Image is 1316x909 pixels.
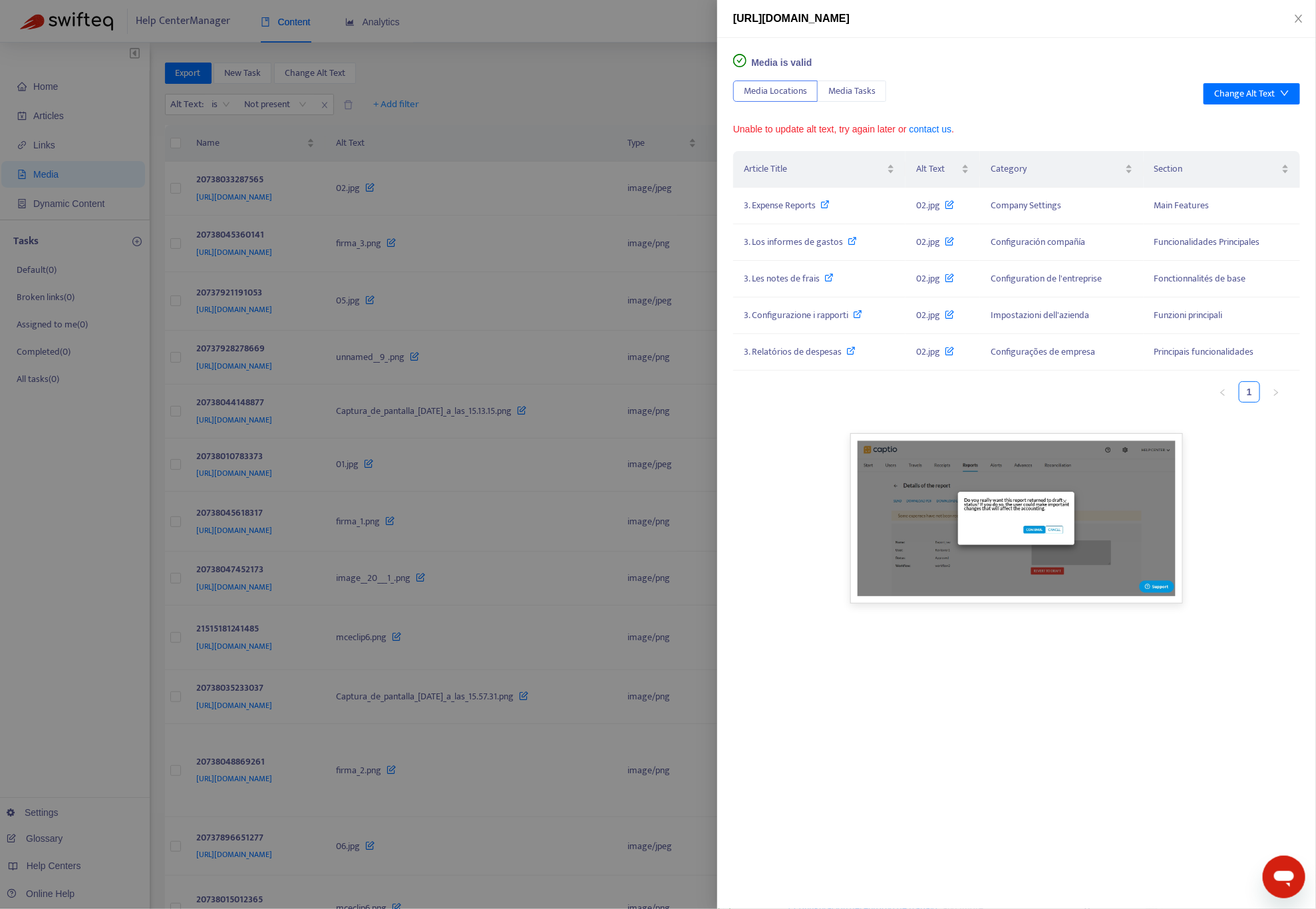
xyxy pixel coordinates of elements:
li: Previous Page [1212,381,1234,403]
span: close [1293,13,1304,24]
span: 02.jpg [916,307,940,323]
span: 02.jpg [916,234,940,250]
th: Alt Text [905,151,980,188]
span: Media is valid [752,57,812,68]
a: contact us [909,124,952,134]
span: 02.jpg [916,344,940,359]
span: left [1219,389,1227,397]
img: Unable to display this image [850,433,1183,604]
span: 3. Expense Reports [744,198,816,213]
span: Configurações de empresa [991,344,1095,359]
span: Configuration de l'entreprise [991,271,1102,286]
button: Media Tasks [818,81,886,102]
span: Funcionalidades Principales [1154,234,1260,250]
th: Category [980,151,1143,188]
span: 3. Configurazione i rapporti [744,307,848,323]
li: 1 [1239,381,1260,403]
span: Media Locations [744,84,807,98]
iframe: Button to launch messaging window [1263,856,1305,898]
div: Change Alt Text [1214,87,1275,101]
li: Next Page [1265,381,1287,403]
button: left [1212,381,1234,403]
button: Close [1289,13,1308,25]
button: Change Alt Text [1204,83,1300,104]
span: 3. Relatórios de despesas [744,344,842,359]
span: Funzioni principali [1154,307,1223,323]
button: right [1265,381,1287,403]
span: Category [991,162,1122,176]
span: Section [1154,162,1279,176]
span: 3. Les notes de frais [744,271,820,286]
span: check-circle [733,54,746,67]
button: Media Locations [733,81,818,102]
span: Main Features [1154,198,1210,213]
span: 02.jpg [916,198,940,213]
span: 02.jpg [916,271,940,286]
span: down [1280,89,1289,98]
span: Configuración compañía [991,234,1085,250]
a: 1 [1239,382,1259,402]
span: Media Tasks [828,84,876,98]
span: Fonctionnalités de base [1154,271,1246,286]
span: [URL][DOMAIN_NAME] [733,13,850,24]
span: 3. Los informes de gastos [744,234,843,250]
span: Alt Text [916,162,959,176]
span: Impostazioni dell'azienda [991,307,1089,323]
th: Article Title [733,151,905,188]
th: Section [1144,151,1300,188]
span: Company Settings [991,198,1061,213]
span: Unable to update alt text, try again later or . [733,124,954,134]
span: right [1272,389,1280,397]
span: Article Title [744,162,884,176]
span: Principais funcionalidades [1154,344,1254,359]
